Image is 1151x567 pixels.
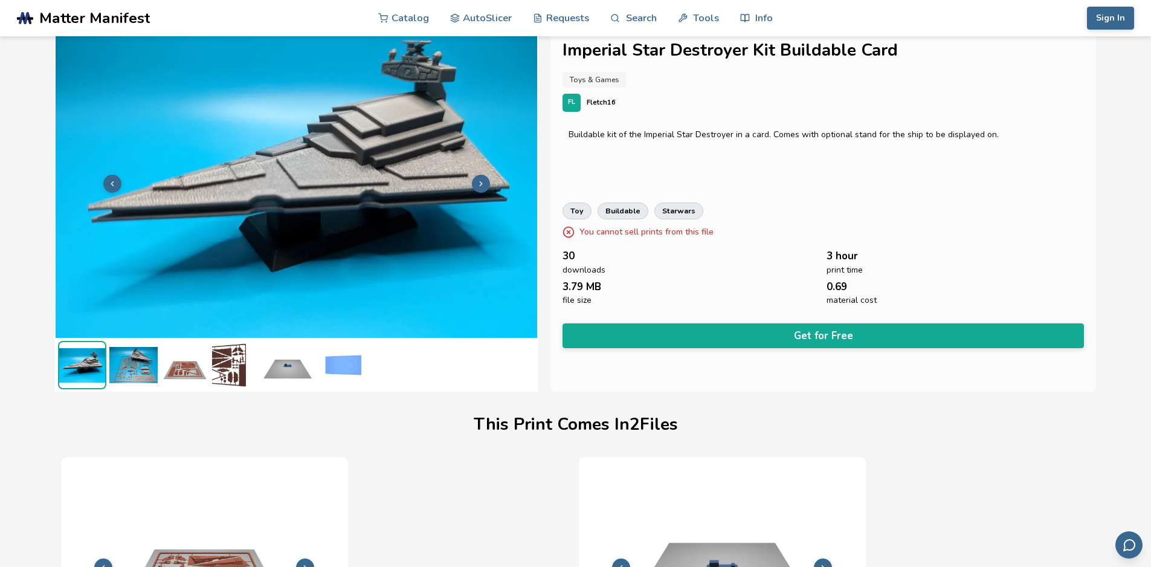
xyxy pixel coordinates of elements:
[474,415,678,434] h1: This Print Comes In 2 File s
[827,265,863,275] span: print time
[568,99,575,106] span: FL
[39,10,150,27] span: Matter Manifest
[827,296,877,305] span: material cost
[1115,531,1143,559] button: Send feedback via email
[563,296,592,305] span: file size
[587,96,616,109] p: Fletch16
[1087,7,1134,30] button: Sign In
[598,202,648,219] a: buildable
[563,250,575,262] span: 30
[579,225,714,238] p: You cannot sell prints from this file
[563,72,627,88] a: Toys & Games
[315,341,363,389] img: Destroyer_stand_0.9_3D_Preview
[563,281,601,293] span: 3.79 MB
[263,341,312,389] img: Destroyer_stand_0.9_Print_Bed_Preview
[563,323,1085,348] button: Get for Free
[654,202,703,219] a: starwars
[827,250,858,262] span: 3 hour
[563,265,605,275] span: downloads
[569,130,1078,140] div: Buildable kit of the Imperial Star Destroyer in a card. Comes with optional stand for the ship to...
[827,281,847,293] span: 0.69
[212,341,260,389] img: Destroyer_v64_0.9_3D_Preview
[161,341,209,389] img: Destroyer_v64_0.9_Print_Bed_Preview
[563,41,1085,60] h1: Imperial Star Destroyer Kit Buildable Card
[563,202,592,219] a: toy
